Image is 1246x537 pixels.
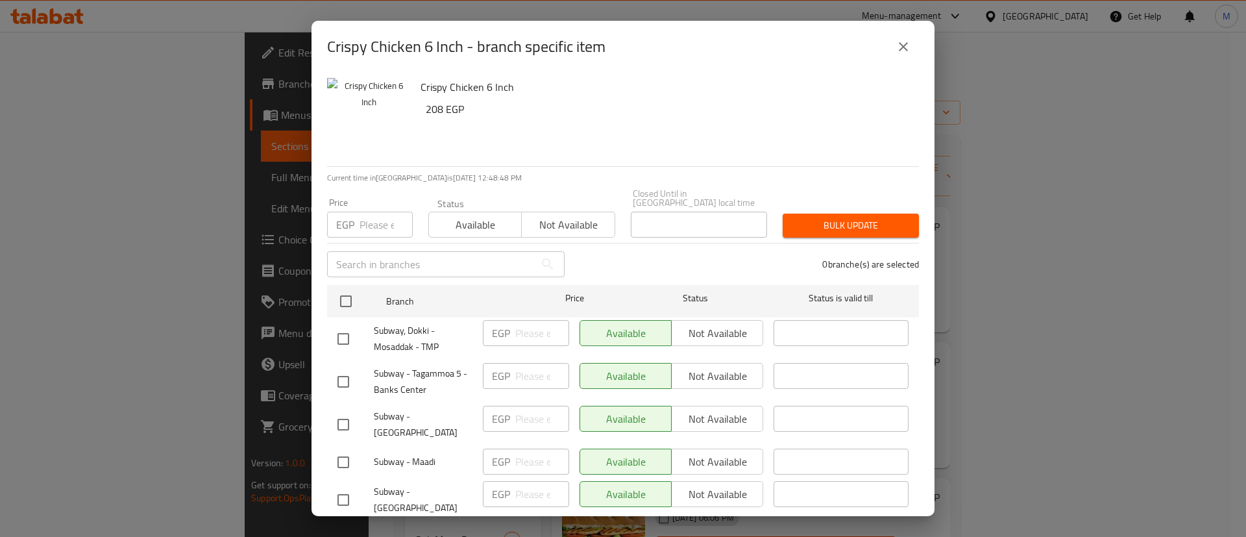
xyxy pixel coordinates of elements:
p: 0 branche(s) are selected [822,258,919,271]
h6: 208 EGP [426,100,909,118]
input: Please enter price [515,481,569,507]
span: Branch [386,293,521,310]
p: EGP [492,486,510,502]
input: Please enter price [360,212,413,238]
span: Subway - Tagammoa 5 - Banks Center [374,366,472,398]
h2: Crispy Chicken 6 Inch - branch specific item [327,36,605,57]
input: Please enter price [515,363,569,389]
button: Not available [521,212,615,238]
p: EGP [336,217,354,232]
p: EGP [492,368,510,384]
button: Available [428,212,522,238]
h6: Crispy Chicken 6 Inch [421,78,909,96]
p: EGP [492,411,510,427]
input: Please enter price [515,406,569,432]
span: Price [531,290,618,306]
span: Subway - [GEOGRAPHIC_DATA] [374,408,472,441]
input: Please enter price [515,449,569,475]
span: Bulk update [793,218,909,234]
button: close [888,31,919,62]
span: Available [434,216,517,234]
input: Please enter price [515,320,569,346]
span: Subway - [GEOGRAPHIC_DATA] [374,484,472,516]
p: Current time in [GEOGRAPHIC_DATA] is [DATE] 12:48:48 PM [327,172,919,184]
img: Crispy Chicken 6 Inch [327,78,410,161]
p: EGP [492,454,510,469]
span: Subway - Maadi [374,454,472,470]
p: EGP [492,325,510,341]
span: Status [628,290,763,306]
span: Subway, Dokki - Mosaddak - TMP [374,323,472,355]
input: Search in branches [327,251,535,277]
button: Bulk update [783,214,919,238]
span: Not available [527,216,609,234]
span: Status is valid till [774,290,909,306]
